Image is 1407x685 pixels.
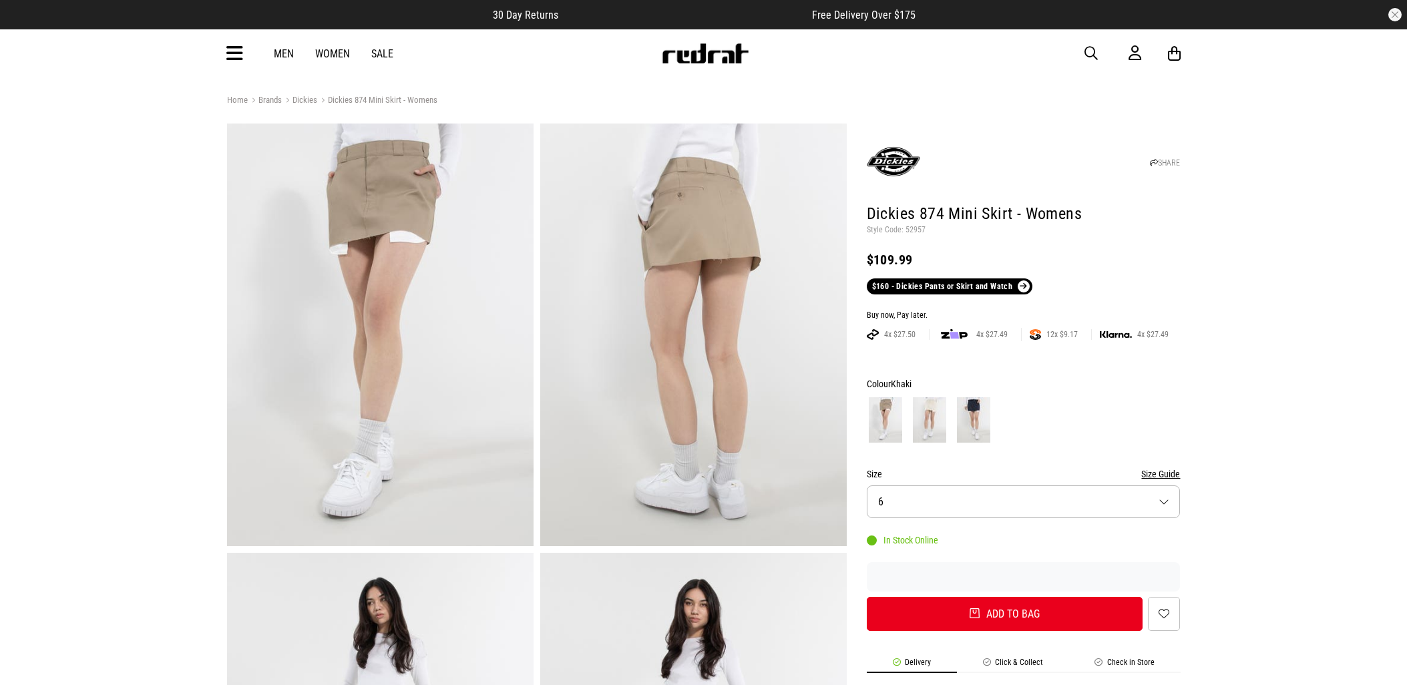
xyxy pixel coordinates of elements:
a: Brands [248,95,282,107]
span: 12x $9.17 [1041,329,1083,340]
button: 6 [867,485,1181,518]
a: SHARE [1150,158,1180,168]
iframe: Customer reviews powered by Trustpilot [585,8,785,21]
div: Buy now, Pay later. [867,310,1181,321]
li: Click & Collect [957,658,1069,673]
a: Men [274,47,294,60]
p: Style Code: 52957 [867,225,1181,236]
span: 4x $27.49 [1132,329,1174,340]
div: In Stock Online [867,535,938,545]
span: Free Delivery Over $175 [812,9,916,21]
button: Size Guide [1141,466,1180,482]
div: Colour [867,376,1181,392]
li: Check in Store [1069,658,1181,673]
span: 4x $27.50 [879,329,921,340]
img: zip [941,328,968,341]
a: $160 - Dickies Pants or Skirt and Watch [867,278,1032,294]
a: Women [315,47,350,60]
a: Dickies 874 Mini Skirt - Womens [317,95,437,107]
span: 30 Day Returns [493,9,558,21]
span: 4x $27.49 [971,329,1013,340]
img: Dickies 874 Mini Skirt - Womens in Brown [227,124,534,546]
img: KLARNA [1100,331,1132,338]
img: AFTERPAY [867,329,879,340]
img: Dickies 874 Mini Skirt - Womens in Brown [540,124,847,546]
span: Khaki [891,379,912,389]
img: Bone [913,397,946,443]
a: Dickies [282,95,317,107]
div: Size [867,466,1181,482]
iframe: Customer reviews powered by Trustpilot [867,570,1181,584]
img: Dickies [867,135,920,188]
li: Delivery [867,658,957,673]
a: Sale [371,47,393,60]
div: $109.99 [867,252,1181,268]
img: Dark Navy [957,397,990,443]
a: Home [227,95,248,105]
h1: Dickies 874 Mini Skirt - Womens [867,204,1181,225]
button: Add to bag [867,597,1143,631]
span: 6 [878,495,883,508]
img: Redrat logo [661,43,749,63]
img: SPLITPAY [1030,329,1041,340]
img: Khaki [869,397,902,443]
